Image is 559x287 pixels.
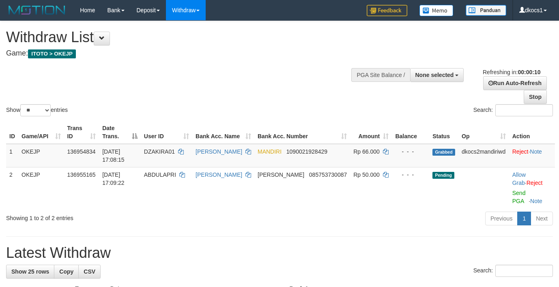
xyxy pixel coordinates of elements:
img: MOTION_logo.png [6,4,68,16]
a: Note [530,148,542,155]
div: Showing 1 to 2 of 2 entries [6,211,227,222]
a: [PERSON_NAME] [196,171,242,178]
td: 1 [6,144,18,167]
td: · [509,167,555,208]
label: Show entries [6,104,68,116]
th: Date Trans.: activate to sort column descending [99,121,141,144]
a: 1 [517,212,531,225]
td: · [509,144,555,167]
input: Search: [495,265,553,277]
span: Grabbed [432,149,455,156]
div: PGA Site Balance / [351,68,410,82]
a: Send PGA [512,190,526,204]
th: Op: activate to sort column ascending [458,121,509,144]
span: · [512,171,527,186]
span: [DATE] 17:09:22 [102,171,125,186]
span: Refreshing in: [483,69,540,75]
a: Reject [527,180,543,186]
label: Search: [473,265,553,277]
th: Bank Acc. Name: activate to sort column ascending [192,121,254,144]
a: CSV [78,265,101,278]
span: [PERSON_NAME] [258,171,304,178]
span: Show 25 rows [11,268,49,275]
td: 2 [6,167,18,208]
span: 136954834 [67,148,96,155]
span: DZAKIRA01 [144,148,175,155]
div: - - - [395,148,426,156]
th: Amount: activate to sort column ascending [350,121,392,144]
th: ID [6,121,18,144]
strong: 00:00:10 [518,69,540,75]
a: Previous [485,212,518,225]
th: Balance [392,121,429,144]
a: Show 25 rows [6,265,54,278]
span: ABDULAPRI [144,171,176,178]
select: Showentries [20,104,51,116]
label: Search: [473,104,553,116]
a: Allow Grab [512,171,526,186]
span: [DATE] 17:08:15 [102,148,125,163]
a: Note [530,198,542,204]
th: User ID: activate to sort column ascending [141,121,192,144]
span: Pending [432,172,454,179]
span: None selected [415,72,454,78]
td: OKEJP [18,144,64,167]
th: Trans ID: activate to sort column ascending [64,121,99,144]
a: [PERSON_NAME] [196,148,242,155]
th: Game/API: activate to sort column ascending [18,121,64,144]
button: None selected [410,68,464,82]
a: Stop [524,90,547,104]
span: ITOTO > OKEJP [28,49,76,58]
th: Status [429,121,458,144]
img: panduan.png [466,5,506,16]
a: Next [531,212,553,225]
img: Feedback.jpg [367,5,407,16]
h1: Latest Withdraw [6,245,553,261]
h4: Game: [6,49,365,58]
a: Run Auto-Refresh [483,76,547,90]
a: Reject [512,148,529,155]
th: Action [509,121,555,144]
h1: Withdraw List [6,29,365,45]
td: dkocs2mandiriwd [458,144,509,167]
span: Copy 1090021928429 to clipboard [286,148,327,155]
span: Rp 50.000 [353,171,380,178]
td: OKEJP [18,167,64,208]
span: 136955165 [67,171,96,178]
th: Bank Acc. Number: activate to sort column ascending [254,121,350,144]
div: - - - [395,171,426,179]
img: Button%20Memo.svg [419,5,454,16]
span: Copy 085753730087 to clipboard [309,171,347,178]
span: Copy [59,268,73,275]
input: Search: [495,104,553,116]
span: Rp 66.000 [353,148,380,155]
span: MANDIRI [258,148,282,155]
a: Copy [54,265,79,278]
span: CSV [84,268,95,275]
